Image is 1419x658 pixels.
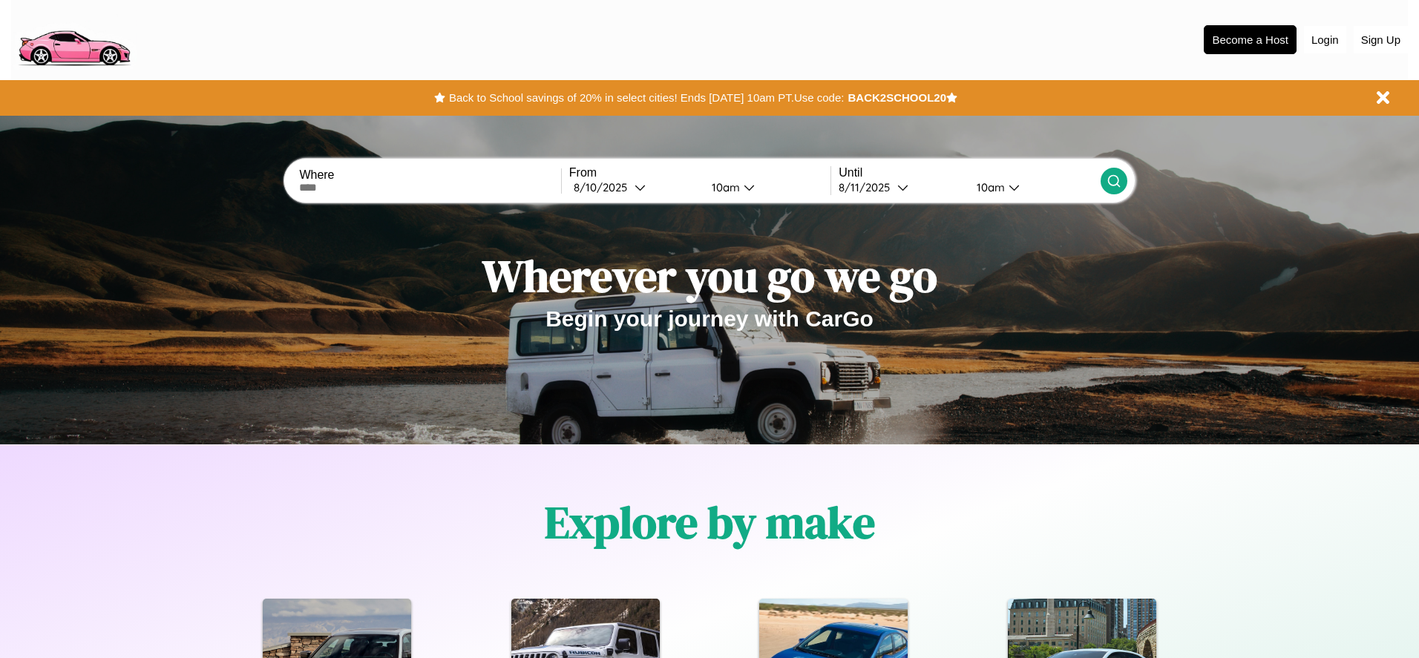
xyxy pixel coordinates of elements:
img: logo [11,7,137,70]
button: Back to School savings of 20% in select cities! Ends [DATE] 10am PT.Use code: [445,88,848,108]
label: Where [299,168,560,182]
button: 10am [965,180,1100,195]
button: 10am [700,180,830,195]
label: From [569,166,830,180]
div: 8 / 11 / 2025 [839,180,897,194]
button: Become a Host [1204,25,1297,54]
button: Sign Up [1354,26,1408,53]
button: 8/10/2025 [569,180,700,195]
h1: Explore by make [545,492,875,553]
label: Until [839,166,1100,180]
button: Login [1304,26,1346,53]
b: BACK2SCHOOL20 [848,91,946,104]
div: 8 / 10 / 2025 [574,180,635,194]
div: 10am [969,180,1009,194]
div: 10am [704,180,744,194]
